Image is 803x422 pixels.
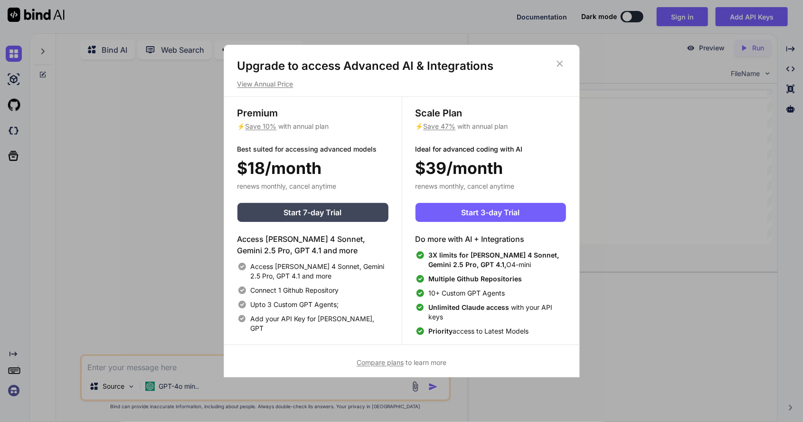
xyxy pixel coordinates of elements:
button: Start 7-day Trial [237,203,388,222]
p: ⚡ with annual plan [237,122,388,131]
span: O4-mini [429,250,566,269]
span: Priority [429,327,453,335]
span: Start 3-day Trial [462,207,520,218]
p: Best suited for accessing advanced models [237,144,388,154]
p: View Annual Price [237,79,566,89]
span: $39/month [416,156,503,180]
h3: Premium [237,106,388,120]
span: Save 47% [424,122,456,130]
span: Upto 3 Custom GPT Agents; [251,300,339,309]
span: $18/month [237,156,322,180]
span: Compare plans [357,358,404,366]
p: Ideal for advanced coding with AI [416,144,566,154]
span: Unlimited Claude access [428,303,511,311]
span: Start 7-day Trial [284,207,342,218]
span: Connect 1 Github Repository [251,286,339,295]
span: Save 10% [246,122,277,130]
span: with your API keys [428,303,566,322]
span: 3X limits for [PERSON_NAME] 4 Sonnet, Gemini 2.5 Pro, GPT 4.1, [429,251,559,269]
span: access to Latest Models [429,326,529,336]
span: renews monthly, cancel anytime [416,182,515,190]
span: 10+ Custom GPT Agents [429,288,505,298]
h1: Upgrade to access Advanced AI & Integrations [237,58,566,74]
span: Add your API Key for [PERSON_NAME], GPT [250,314,388,333]
h4: Do more with AI + Integrations [416,233,566,245]
span: Access [PERSON_NAME] 4 Sonnet, Gemini 2.5 Pro, GPT 4.1 and more [251,262,388,281]
span: Multiple Github Repositories [429,275,522,283]
h4: Access [PERSON_NAME] 4 Sonnet, Gemini 2.5 Pro, GPT 4.1 and more [237,233,388,256]
span: to learn more [357,358,446,366]
span: renews monthly, cancel anytime [237,182,337,190]
p: ⚡ with annual plan [416,122,566,131]
button: Start 3-day Trial [416,203,566,222]
h3: Scale Plan [416,106,566,120]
